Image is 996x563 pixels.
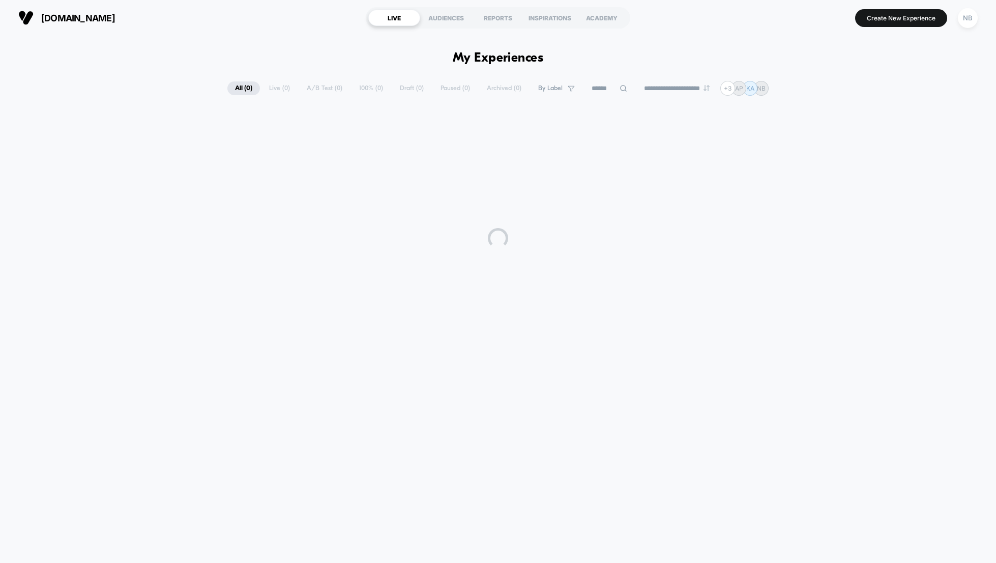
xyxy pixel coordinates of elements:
span: [DOMAIN_NAME] [41,13,115,23]
div: AUDIENCES [420,10,472,26]
h1: My Experiences [453,51,544,66]
button: Create New Experience [855,9,947,27]
span: All ( 0 ) [227,81,260,95]
span: By Label [538,85,563,92]
p: KA [746,85,754,92]
div: ACADEMY [576,10,628,26]
div: INSPIRATIONS [524,10,576,26]
button: [DOMAIN_NAME] [15,10,118,26]
div: LIVE [368,10,420,26]
img: end [704,85,710,91]
p: NB [757,85,766,92]
button: NB [955,8,981,29]
img: Visually logo [18,10,34,25]
div: REPORTS [472,10,524,26]
p: AP [735,85,743,92]
div: NB [958,8,978,28]
div: + 3 [720,81,735,96]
